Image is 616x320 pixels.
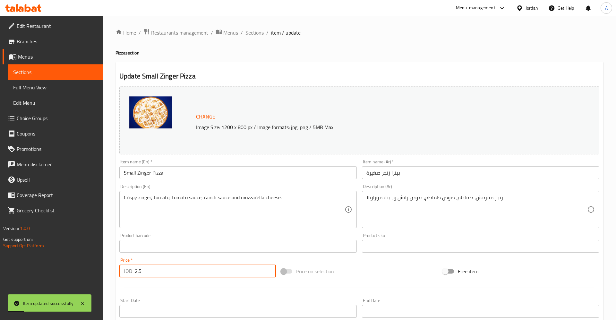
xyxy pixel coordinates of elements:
[193,110,218,123] button: Change
[17,160,98,168] span: Menu disclaimer
[193,123,538,131] p: Image Size: 1200 x 800 px / Image formats: jpg, png / 5MB Max.
[3,49,103,64] a: Menus
[124,267,132,275] p: JOD
[8,80,103,95] a: Full Menu View
[143,29,208,37] a: Restaurants management
[271,29,301,37] span: item / update
[211,29,213,37] li: /
[23,300,73,307] div: Item updated successfully
[3,157,103,172] a: Menu disclaimer
[17,22,98,30] span: Edit Restaurant
[196,112,215,121] span: Change
[13,99,98,107] span: Edit Menu
[458,267,478,275] span: Free item
[3,141,103,157] a: Promotions
[129,96,172,128] img: mmw_638588294473334032
[3,18,103,34] a: Edit Restaurant
[119,166,357,179] input: Enter name En
[116,50,603,56] h4: Pizza section
[3,172,103,187] a: Upsell
[223,29,238,37] span: Menus
[17,207,98,214] span: Grocery Checklist
[17,191,98,199] span: Coverage Report
[3,235,33,243] span: Get support on:
[3,224,19,233] span: Version:
[3,187,103,203] a: Coverage Report
[13,84,98,91] span: Full Menu View
[366,194,587,225] textarea: زنجر مقرمش، طماطم، صوص طماطم، صوص رانش وجبنة موزاريلا
[241,29,243,37] li: /
[8,95,103,111] a: Edit Menu
[362,166,599,179] input: Enter name Ar
[362,240,599,253] input: Please enter product sku
[18,53,98,61] span: Menus
[119,71,599,81] h2: Update Small Zinger Pizza
[8,64,103,80] a: Sections
[3,126,103,141] a: Coupons
[17,176,98,184] span: Upsell
[13,68,98,76] span: Sections
[3,242,44,250] a: Support.OpsPlatform
[605,4,608,12] span: A
[17,130,98,137] span: Coupons
[116,29,603,37] nav: breadcrumb
[296,267,334,275] span: Price on selection
[151,29,208,37] span: Restaurants management
[3,203,103,218] a: Grocery Checklist
[3,34,103,49] a: Branches
[116,29,136,37] a: Home
[17,114,98,122] span: Choice Groups
[139,29,141,37] li: /
[266,29,269,37] li: /
[135,265,276,277] input: Please enter price
[17,37,98,45] span: Branches
[216,29,238,37] a: Menus
[526,4,538,12] div: Jordan
[456,4,495,12] div: Menu-management
[20,224,30,233] span: 1.0.0
[245,29,264,37] a: Sections
[17,145,98,153] span: Promotions
[119,240,357,253] input: Please enter product barcode
[3,111,103,126] a: Choice Groups
[124,194,345,225] textarea: Crispy zinger, tomato, tomato sauce, ranch sauce and mozzarella cheese.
